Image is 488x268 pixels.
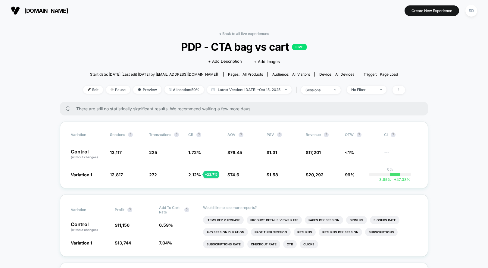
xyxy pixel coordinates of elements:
[324,132,329,137] button: ?
[196,132,201,137] button: ?
[76,106,416,111] span: There are still no statistically significant results. We recommend waiting a few more days
[127,207,132,212] button: ?
[306,132,321,137] span: Revenue
[203,205,417,210] p: Would like to see more reports?
[305,88,330,92] div: sessions
[387,167,393,172] p: 0%
[300,240,318,248] li: Clicks
[384,132,417,137] span: CI
[242,72,263,77] span: all products
[110,132,125,137] span: Sessions
[391,132,396,137] button: ?
[90,72,218,77] span: Start date: [DATE] (Last edit [DATE] by [EMAIL_ADDRESS][DOMAIN_NAME])
[83,86,103,94] span: Edit
[208,58,242,65] span: + Add Description
[11,6,20,15] img: Visually logo
[345,172,355,177] span: 99%
[24,8,68,14] span: [DOMAIN_NAME]
[164,86,204,94] span: Allocation: 50%
[159,205,181,214] span: Add To Cart Rate
[117,240,131,245] span: 13,744
[230,150,242,155] span: 76.45
[71,172,92,177] span: Variation 1
[115,240,131,245] span: $
[370,216,399,224] li: Signups Rate
[384,151,417,159] span: ---
[188,132,193,137] span: CR
[292,44,307,50] p: LIVE
[335,72,354,77] span: all devices
[184,207,189,212] button: ?
[345,150,354,155] span: <1%
[106,86,130,94] span: Pause
[71,132,104,137] span: Variation
[357,132,361,137] button: ?
[71,155,98,159] span: (without changes)
[379,177,391,182] span: 3.85 %
[319,228,362,236] li: Returns Per Session
[219,31,269,36] a: < Back to all live experiences
[294,228,316,236] li: Returns
[203,216,244,224] li: Items Per Purchase
[71,228,98,232] span: (without changes)
[110,150,122,155] span: 13,117
[464,5,479,17] button: SD
[391,177,410,182] span: 47.38 %
[110,172,123,177] span: 12,817
[71,240,92,245] span: Variation 1
[306,150,321,155] span: $
[128,132,133,137] button: ?
[292,72,310,77] span: All Visitors
[71,222,109,232] p: Control
[149,132,171,137] span: Transactions
[269,150,277,155] span: 1.31
[351,87,375,92] div: No Filter
[345,132,378,137] span: OTW
[389,172,391,176] p: |
[308,172,324,177] span: 20,292
[115,207,124,212] span: Profit
[228,72,263,77] div: Pages:
[277,132,282,137] button: ?
[272,72,310,77] div: Audience:
[188,172,201,177] span: 2.12 %
[285,89,287,90] img: end
[364,72,398,77] div: Trigger:
[239,132,243,137] button: ?
[169,88,171,91] img: rebalance
[314,72,359,77] span: Device:
[247,240,280,248] li: Checkout Rate
[267,150,277,155] span: $
[230,172,239,177] span: 74.6
[111,88,114,91] img: end
[149,172,157,177] span: 272
[99,40,389,53] span: PDP - CTA bag vs cart
[380,89,382,90] img: end
[71,205,104,214] span: Variation
[247,216,302,224] li: Product Details Views Rate
[267,172,278,177] span: $
[227,150,242,155] span: $
[159,240,172,245] span: 7.04 %
[227,132,236,137] span: AOV
[117,222,130,228] span: 11,156
[203,171,219,178] div: + 23.7 %
[174,132,179,137] button: ?
[149,150,157,155] span: 225
[365,228,398,236] li: Subscriptions
[207,86,292,94] span: Latest Version: [DATE] - Oct 15, 2025
[394,177,396,182] span: +
[211,88,215,91] img: calendar
[308,150,321,155] span: 17,201
[380,72,398,77] span: Page Load
[283,240,297,248] li: Ctr
[295,86,301,94] span: |
[306,172,324,177] span: $
[251,228,291,236] li: Profit Per Session
[133,86,161,94] span: Preview
[346,216,367,224] li: Signups
[115,222,130,228] span: $
[71,149,104,159] p: Control
[203,240,244,248] li: Subscriptions Rate
[159,222,173,228] span: 6.59 %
